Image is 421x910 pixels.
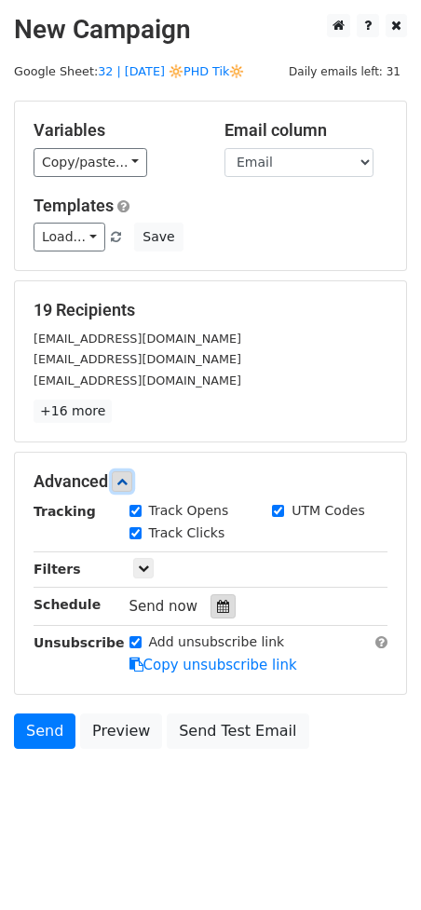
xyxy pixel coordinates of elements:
[34,332,241,346] small: [EMAIL_ADDRESS][DOMAIN_NAME]
[34,300,387,320] h5: 19 Recipients
[149,632,285,652] label: Add unsubscribe link
[292,501,364,521] label: UTM Codes
[129,598,198,615] span: Send now
[167,713,308,749] a: Send Test Email
[34,120,197,141] h5: Variables
[34,504,96,519] strong: Tracking
[34,196,114,215] a: Templates
[34,223,105,251] a: Load...
[328,821,421,910] iframe: Chat Widget
[34,352,241,366] small: [EMAIL_ADDRESS][DOMAIN_NAME]
[34,562,81,577] strong: Filters
[224,120,387,141] h5: Email column
[80,713,162,749] a: Preview
[149,523,225,543] label: Track Clicks
[129,657,297,673] a: Copy unsubscribe link
[282,61,407,82] span: Daily emails left: 31
[34,400,112,423] a: +16 more
[34,471,387,492] h5: Advanced
[14,713,75,749] a: Send
[134,223,183,251] button: Save
[282,64,407,78] a: Daily emails left: 31
[34,148,147,177] a: Copy/paste...
[14,64,244,78] small: Google Sheet:
[149,501,229,521] label: Track Opens
[34,597,101,612] strong: Schedule
[34,374,241,387] small: [EMAIL_ADDRESS][DOMAIN_NAME]
[14,14,407,46] h2: New Campaign
[98,64,244,78] a: 32 | [DATE] 🔆PHD Tik🔆
[34,635,125,650] strong: Unsubscribe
